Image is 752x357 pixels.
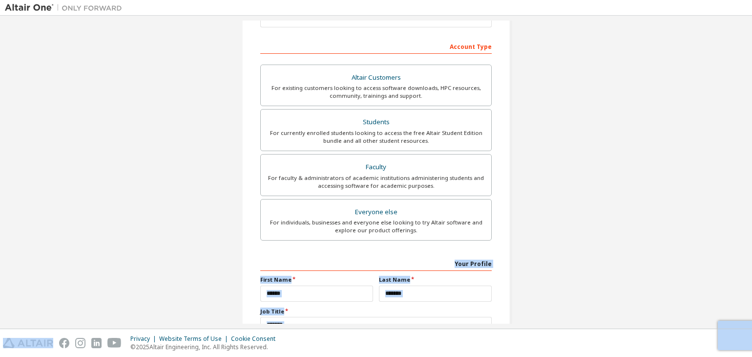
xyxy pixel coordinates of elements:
div: Everyone else [267,205,486,219]
img: linkedin.svg [91,338,102,348]
div: Privacy [130,335,159,343]
div: For faculty & administrators of academic institutions administering students and accessing softwa... [267,174,486,190]
img: facebook.svg [59,338,69,348]
div: Cookie Consent [231,335,281,343]
div: Faculty [267,160,486,174]
div: For existing customers looking to access software downloads, HPC resources, community, trainings ... [267,84,486,100]
label: Last Name [379,276,492,284]
p: © 2025 Altair Engineering, Inc. All Rights Reserved. [130,343,281,351]
img: youtube.svg [107,338,122,348]
div: Your Profile [260,255,492,271]
div: Altair Customers [267,71,486,85]
img: instagram.svg [75,338,85,348]
div: Students [267,115,486,129]
label: Job Title [260,308,492,315]
div: Website Terms of Use [159,335,231,343]
div: For currently enrolled students looking to access the free Altair Student Edition bundle and all ... [267,129,486,145]
img: altair_logo.svg [3,338,53,348]
div: For individuals, businesses and everyone else looking to try Altair software and explore our prod... [267,219,486,234]
label: First Name [260,276,373,284]
img: Altair One [5,3,127,13]
div: Account Type [260,38,492,54]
